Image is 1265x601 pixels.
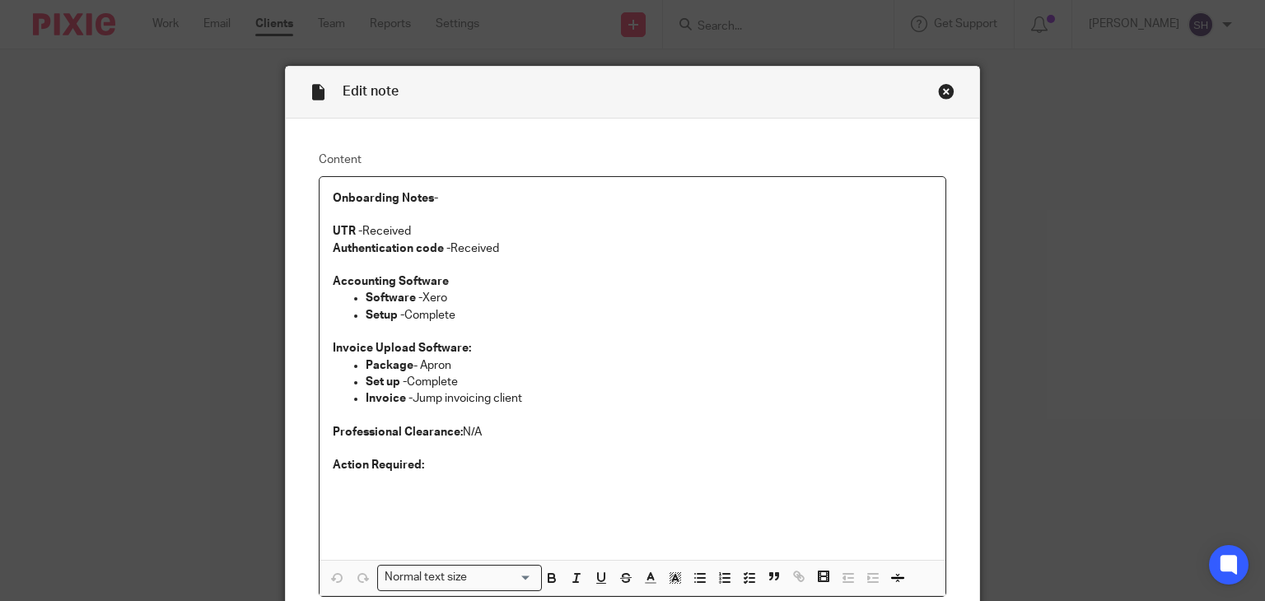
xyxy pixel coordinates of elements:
strong: Onboarding Notes- [333,193,438,204]
strong: UTR - [333,226,362,237]
strong: Accounting Software [333,276,449,287]
p: Complete [366,374,933,390]
p: N/A [333,424,933,440]
p: - Apron [366,357,933,374]
div: Close this dialog window [938,83,955,100]
strong: Set up - [366,376,407,388]
strong: Action Required: [333,459,424,471]
div: Search for option [377,565,542,590]
strong: Invoice - [366,393,413,404]
span: Edit note [343,85,399,98]
p: Complete [366,307,933,324]
span: Normal text size [381,569,471,586]
strong: Package [366,360,413,371]
strong: Software - [366,292,422,304]
p: Jump invoicing client [366,390,933,407]
p: Received [333,240,933,257]
strong: Setup - [366,310,404,321]
input: Search for option [473,569,532,586]
strong: Invoice Upload Software: [333,342,471,354]
p: Received [333,223,933,240]
p: Xero [366,290,933,306]
strong: Professional Clearance: [333,426,463,438]
label: Content [319,151,947,168]
strong: Authentication code - [333,243,450,254]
